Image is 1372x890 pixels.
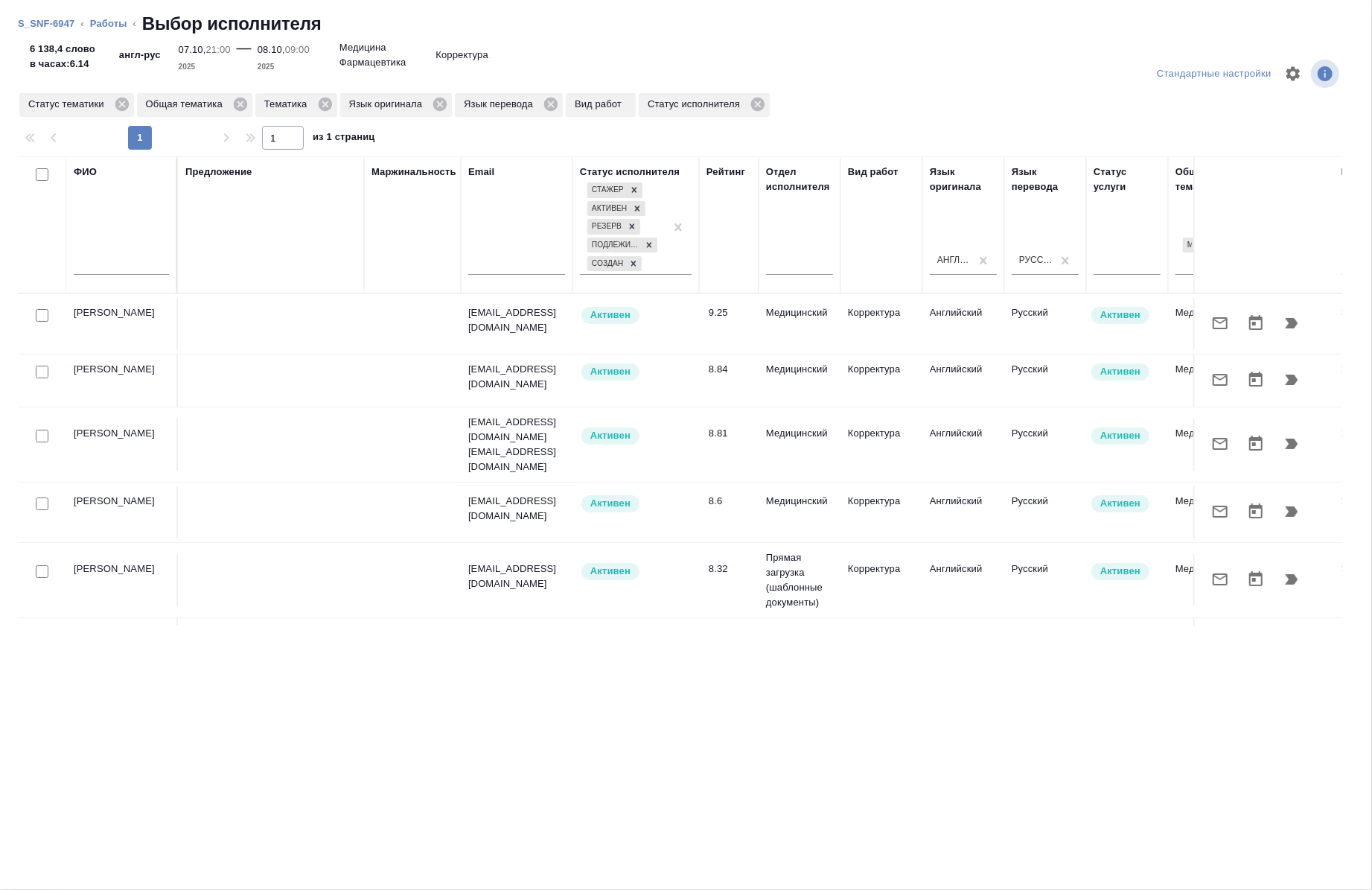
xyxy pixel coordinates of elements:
[1168,419,1250,471] td: Медицина
[580,165,680,179] div: Статус исполнителя
[848,362,915,377] p: Корректура
[590,496,631,511] p: Активен
[587,182,626,198] div: Стажер
[580,305,692,325] div: Рядовой исполнитель: назначай с учетом рейтинга
[766,165,833,194] div: Отдел исполнителя
[1238,494,1274,530] button: Открыть календарь загрузки
[1202,426,1238,462] button: Отправить предложение о работе
[590,564,631,579] p: Активен
[759,543,840,617] td: Прямая загрузка (шаблонные документы)
[1168,618,1250,670] td: Медицина
[18,12,1354,36] nav: breadcrumb
[709,305,751,320] div: 9.25
[1274,305,1309,341] button: Продолжить
[922,486,1004,538] td: Английский
[590,364,631,379] p: Активен
[435,48,488,63] p: Корректура
[349,97,428,112] p: Язык оригинала
[285,44,310,55] p: 09:00
[468,165,494,179] div: Email
[922,554,1004,606] td: Английский
[206,44,231,55] p: 21:00
[639,93,770,117] div: Статус исполнителя
[30,42,95,57] p: 6 138,4 слово
[36,309,48,322] input: Выбери исполнителей, чтобы отправить приглашение на работу
[36,366,48,378] input: Выбери исполнителей, чтобы отправить приглашение на работу
[759,618,840,670] td: Медицинский
[1238,562,1274,597] button: Открыть календарь загрузки
[237,36,252,74] div: —
[19,93,134,117] div: Статус тематики
[1274,362,1309,398] button: Продолжить
[1004,554,1086,606] td: Русский
[586,200,647,218] div: Стажер, Активен, Резерв, Подлежит внедрению, Создан
[709,426,751,441] div: 8.81
[580,426,692,446] div: Рядовой исполнитель: назначай с учетом рейтинга
[66,355,178,407] td: [PERSON_NAME]
[590,428,631,443] p: Активен
[185,165,252,179] div: Предложение
[137,93,252,117] div: Общая тематика
[1202,305,1238,341] button: Отправить предложение о работе
[179,44,206,55] p: 07.10,
[1100,564,1140,579] p: Активен
[455,93,563,117] div: Язык перевода
[848,305,915,320] p: Корректура
[586,236,659,255] div: Стажер, Активен, Резерв, Подлежит внедрению, Создан
[1202,562,1238,597] button: Отправить предложение о работе
[759,298,840,350] td: Медицинский
[1100,308,1140,322] p: Активен
[922,355,1004,407] td: Английский
[1168,554,1250,606] td: Медицина
[66,618,178,670] td: [PERSON_NAME]
[1275,56,1311,92] span: Настроить таблицу
[1019,254,1053,267] div: Русский
[1100,496,1140,511] p: Активен
[28,97,109,112] p: Статус тематики
[937,254,971,267] div: Английский
[36,498,48,510] input: Выбери исполнителей, чтобы отправить приглашение на работу
[1094,165,1161,194] div: Статус услуги
[1311,60,1342,88] span: Посмотреть информацию
[1004,298,1086,350] td: Русский
[371,165,456,179] div: Маржинальность
[340,93,453,117] div: Язык оригинала
[1183,238,1192,253] div: Медицина
[468,362,565,392] p: [EMAIL_ADDRESS][DOMAIN_NAME]
[848,494,915,509] p: Корректура
[1274,562,1309,597] button: Продолжить
[759,486,840,538] td: Медицинский
[580,562,692,582] div: Рядовой исполнитель: назначай с учетом рейтинга
[709,562,751,576] div: 8.32
[1238,362,1274,398] button: Открыть календарь загрузки
[1012,165,1079,194] div: Язык перевода
[922,419,1004,471] td: Английский
[36,430,48,442] input: Выбери исполнителей, чтобы отправить приглашение на работу
[706,165,745,179] div: Рейтинг
[1153,63,1275,86] div: split button
[468,415,565,445] p: [EMAIL_ADDRESS][DOMAIN_NAME]
[1175,165,1242,194] div: Общая тематика
[709,362,751,377] div: 8.84
[587,256,625,272] div: Создан
[580,362,692,382] div: Рядовой исполнитель: назначай с учетом рейтинга
[66,419,178,471] td: [PERSON_NAME]
[36,565,48,578] input: Выбери исполнителей, чтобы отправить приглашение на работу
[1004,419,1086,471] td: Русский
[146,97,228,112] p: Общая тематика
[1004,618,1086,670] td: Русский
[74,165,97,179] div: ФИО
[255,93,337,117] div: Тематика
[1100,428,1140,443] p: Активен
[586,255,643,273] div: Стажер, Активен, Резерв, Подлежит внедрению, Создан
[709,494,751,509] div: 8.6
[1202,494,1238,530] button: Отправить предложение о работе
[848,165,899,179] div: Вид работ
[1274,494,1309,530] button: Продолжить
[1238,305,1274,341] button: Открыть календарь загрузки
[313,128,375,150] span: из 1 страниц
[1202,362,1238,398] button: Отправить предложение о работе
[1168,486,1250,538] td: Медицина
[66,298,178,350] td: [PERSON_NAME]
[922,298,1004,350] td: Английский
